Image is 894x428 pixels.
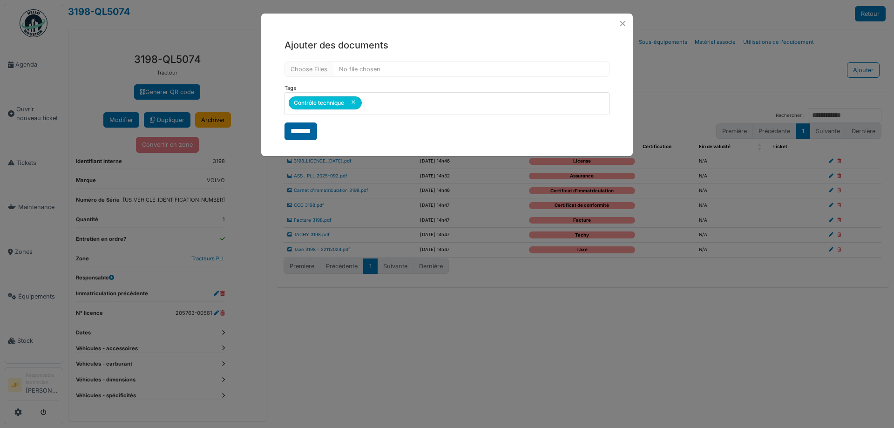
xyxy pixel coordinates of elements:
[348,99,359,105] button: Remove item: '177'
[363,97,365,110] input: null
[284,84,296,92] label: Tags
[289,96,362,109] div: Contrôle technique
[616,17,629,30] button: Close
[284,38,610,52] h5: Ajouter des documents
